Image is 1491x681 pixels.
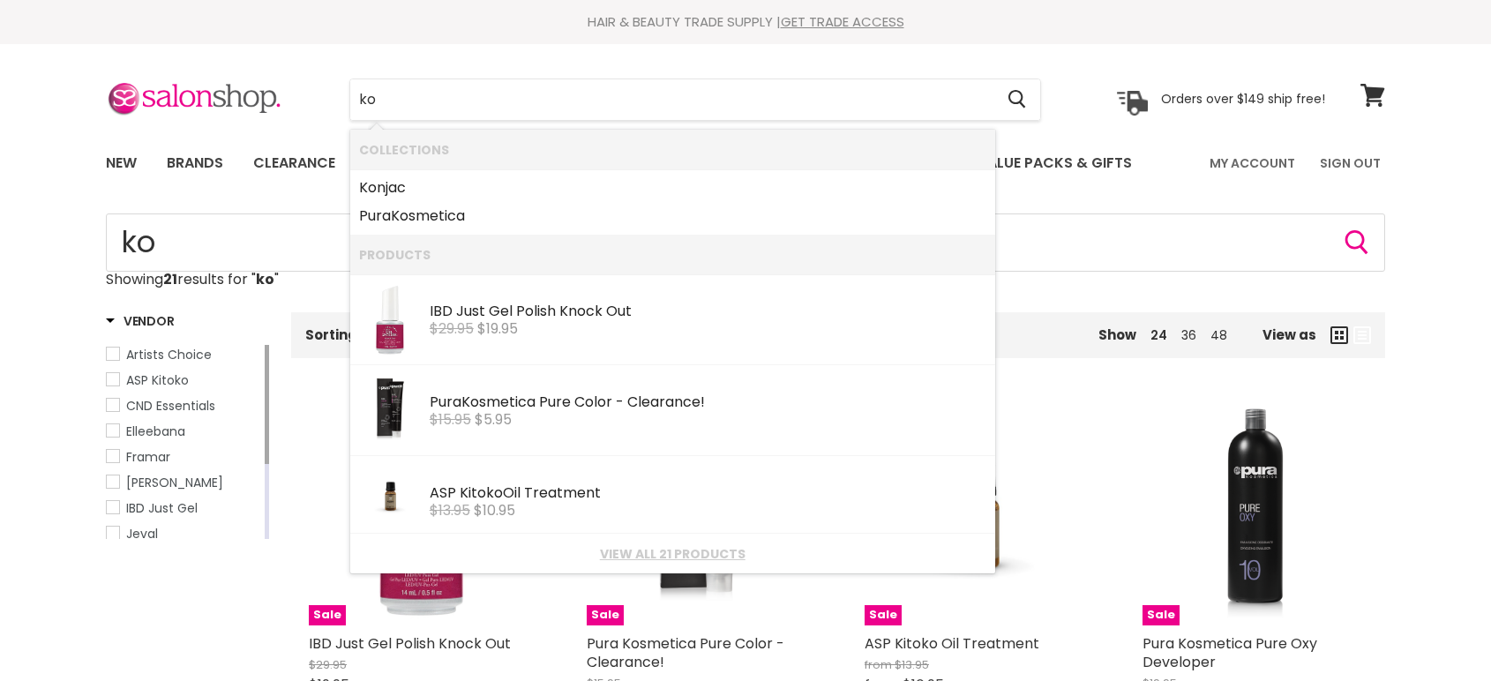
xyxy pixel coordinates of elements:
[1143,633,1317,672] a: Pura Kosmetica Pure Oxy Developer
[587,605,624,625] span: Sale
[1309,145,1391,182] a: Sign Out
[106,498,261,518] a: IBD Just Gel
[587,633,784,672] a: Pura Kosmetica Pure Color - Clearance!
[154,145,236,182] a: Brands
[477,318,518,339] span: $19.95
[256,269,274,289] strong: ko
[106,524,261,543] a: Jeval
[461,392,479,412] b: Ko
[106,312,174,330] h3: Vendor
[106,447,261,467] a: Framar
[1343,228,1371,257] button: Search
[430,500,470,520] s: $13.95
[1143,400,1367,625] a: Pura Kosmetica Pure Oxy DeveloperSale
[865,605,902,625] span: Sale
[126,346,212,363] span: Artists Choice
[93,138,1173,189] ul: Main menu
[126,397,215,415] span: CND Essentials
[126,371,189,389] span: ASP Kitoko
[475,409,512,430] span: $5.95
[486,483,503,503] b: ko
[430,409,471,430] s: $15.95
[309,400,534,625] a: IBD Just Gel Polish Knock OutSale
[1199,145,1306,182] a: My Account
[126,525,158,543] span: Jeval
[964,145,1145,182] a: Value Packs & Gifts
[106,272,1385,288] p: Showing results for " "
[126,499,198,517] span: IBD Just Gel
[895,656,929,673] span: $13.95
[126,474,223,491] span: [PERSON_NAME]
[309,605,346,625] span: Sale
[430,485,986,504] div: ASP Kito Oil Treatment
[365,283,415,357] img: Knock_Out_Just_Gel_Bottle_200x.jpg
[350,130,995,169] li: Collections
[106,213,1385,272] form: Product
[359,202,986,230] a: Purasmetica
[350,456,995,535] li: Products: ASP Kitoko Oil Treatment
[1180,400,1330,625] img: Pura Kosmetica Pure Oxy Developer
[1143,605,1180,625] span: Sale
[1181,326,1196,344] a: 36
[106,422,261,441] a: Elleebana
[1150,326,1167,344] a: 24
[349,79,1041,121] form: Product
[106,370,261,390] a: ASP Kitoko
[163,269,177,289] strong: 21
[359,177,377,198] b: Ko
[126,448,170,466] span: Framar
[305,327,357,342] label: Sorting
[781,12,904,31] a: GET TRADE ACCESS
[106,345,261,364] a: Artists Choice
[359,547,986,561] a: View all 21 products
[93,145,150,182] a: New
[350,79,993,120] input: Search
[84,138,1407,189] nav: Main
[106,213,1385,272] input: Search
[126,423,185,440] span: Elleebana
[84,13,1407,31] div: HAIR & BEAUTY TRADE SUPPLY |
[391,206,408,226] b: Ko
[865,656,892,673] span: from
[350,274,995,365] li: Products: IBD Just Gel Polish Knock Out
[430,394,986,413] div: Pura smetica Pure Color - Clearance!
[309,656,347,673] span: $29.95
[350,534,995,573] li: View All
[359,174,986,202] a: njac
[350,235,995,274] li: Products
[350,169,995,202] li: Collections: Konjac
[365,374,415,448] img: PUREcolor_200x.png
[865,633,1039,654] a: ASP Kitoko Oil Treatment
[350,202,995,235] li: Collections: Pura Kosmetica
[430,303,986,322] div: IBD Just Gel Polish Knock Out
[106,473,261,492] a: Hawley
[1161,91,1325,107] p: Orders over $149 ship free!
[240,145,348,182] a: Clearance
[1262,327,1316,342] span: View as
[1098,326,1136,344] span: Show
[359,465,421,527] img: ScreenShot2020-05-14at2.10.36pm_200x.png
[350,365,995,456] li: Products: Pura Kosmetica Pure Color - Clearance!
[430,318,474,339] s: $29.95
[474,500,515,520] span: $10.95
[1210,326,1227,344] a: 48
[309,633,511,654] a: IBD Just Gel Polish Knock Out
[993,79,1040,120] button: Search
[106,396,261,415] a: CND Essentials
